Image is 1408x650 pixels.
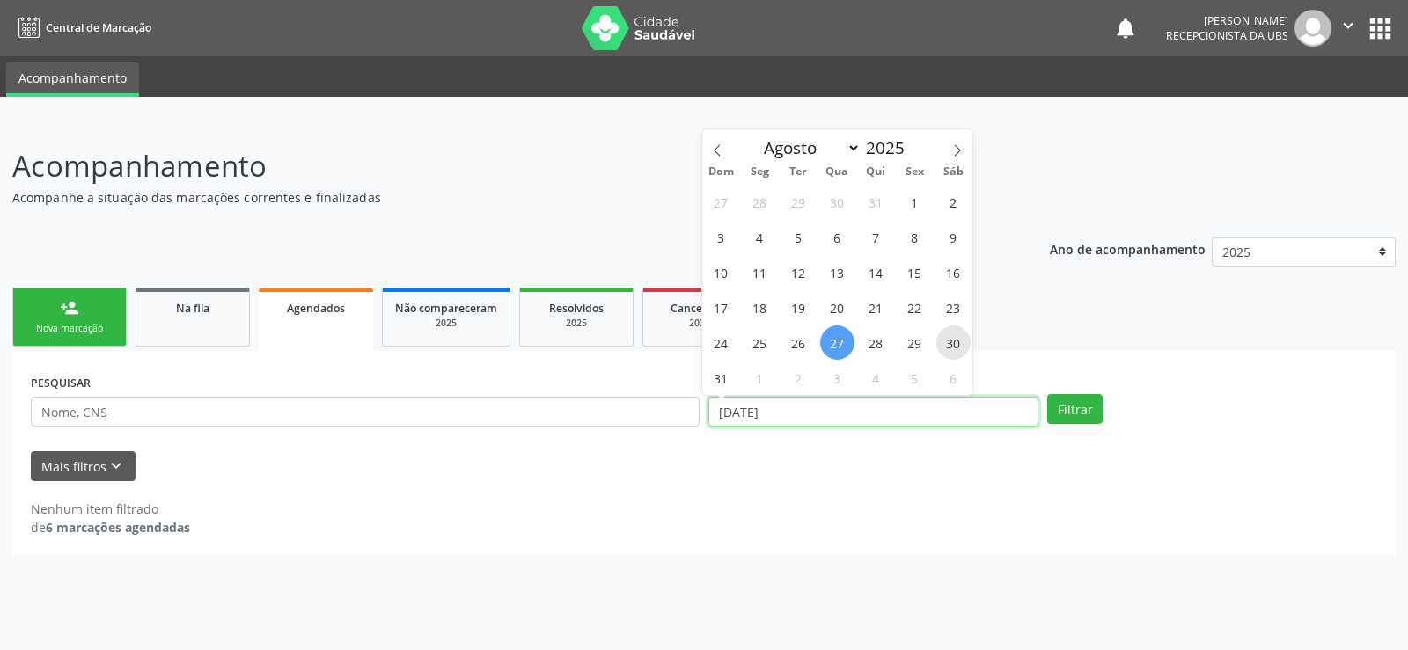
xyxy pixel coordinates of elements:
a: Central de Marcação [12,13,151,42]
span: Agosto 18, 2025 [743,290,777,325]
input: Nome, CNS [31,397,700,427]
i:  [1338,16,1358,35]
span: Agosto 7, 2025 [859,220,893,254]
div: 2025 [656,317,744,330]
strong: 6 marcações agendadas [46,519,190,536]
span: Agosto 12, 2025 [781,255,816,289]
p: Acompanhe a situação das marcações correntes e finalizadas [12,188,980,207]
span: Setembro 1, 2025 [743,361,777,395]
span: Agosto 6, 2025 [820,220,854,254]
span: Agosto 29, 2025 [898,325,932,360]
span: Julho 30, 2025 [820,185,854,219]
span: Agosto 3, 2025 [704,220,738,254]
span: Não compareceram [395,301,497,316]
button: Mais filtroskeyboard_arrow_down [31,451,136,482]
span: Julho 29, 2025 [781,185,816,219]
span: Agosto 19, 2025 [781,290,816,325]
span: Agosto 10, 2025 [704,255,738,289]
span: Setembro 3, 2025 [820,361,854,395]
button: Filtrar [1047,394,1103,424]
span: Sáb [934,166,972,178]
span: Agosto 5, 2025 [781,220,816,254]
span: Setembro 4, 2025 [859,361,893,395]
span: Agosto 13, 2025 [820,255,854,289]
span: Agosto 11, 2025 [743,255,777,289]
button: notifications [1113,16,1138,40]
div: Nenhum item filtrado [31,500,190,518]
p: Acompanhamento [12,144,980,188]
span: Agosto 20, 2025 [820,290,854,325]
span: Agosto 14, 2025 [859,255,893,289]
span: Central de Marcação [46,20,151,35]
span: Cancelados [671,301,730,316]
span: Agosto 2, 2025 [936,185,971,219]
span: Agosto 8, 2025 [898,220,932,254]
span: Setembro 5, 2025 [898,361,932,395]
span: Agosto 30, 2025 [936,325,971,360]
a: Acompanhamento [6,62,139,97]
span: Agosto 15, 2025 [898,255,932,289]
span: Julho 31, 2025 [859,185,893,219]
span: Agosto 31, 2025 [704,361,738,395]
span: Agosto 17, 2025 [704,290,738,325]
p: Ano de acompanhamento [1050,237,1206,259]
div: 2025 [395,317,497,330]
label: PESQUISAR [31,369,91,397]
button: apps [1365,13,1396,44]
span: Dom [702,166,741,178]
div: Nova marcação [26,322,114,335]
span: Na fila [176,301,209,316]
input: Selecione um intervalo [708,397,1038,427]
span: Qua [818,166,856,178]
span: Agosto 25, 2025 [743,325,777,360]
input: Year [861,136,919,159]
button:  [1331,10,1365,47]
span: Resolvidos [549,301,604,316]
span: Agosto 4, 2025 [743,220,777,254]
span: Ter [779,166,818,178]
span: Agosto 27, 2025 [820,325,854,360]
span: Qui [856,166,895,178]
div: de [31,518,190,537]
span: Agosto 28, 2025 [859,325,893,360]
span: Agosto 26, 2025 [781,325,816,360]
span: Recepcionista da UBS [1166,28,1288,43]
span: Agosto 9, 2025 [936,220,971,254]
span: Julho 28, 2025 [743,185,777,219]
span: Sex [895,166,934,178]
span: Agosto 23, 2025 [936,290,971,325]
select: Month [756,135,862,160]
div: [PERSON_NAME] [1166,13,1288,28]
span: Agosto 22, 2025 [898,290,932,325]
span: Seg [740,166,779,178]
span: Agosto 16, 2025 [936,255,971,289]
span: Agosto 24, 2025 [704,325,738,360]
span: Julho 27, 2025 [704,185,738,219]
span: Agosto 1, 2025 [898,185,932,219]
span: Setembro 2, 2025 [781,361,816,395]
span: Setembro 6, 2025 [936,361,971,395]
img: img [1294,10,1331,47]
span: Agendados [287,301,345,316]
span: Agosto 21, 2025 [859,290,893,325]
div: 2025 [532,317,620,330]
div: person_add [60,298,79,318]
i: keyboard_arrow_down [106,456,126,476]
